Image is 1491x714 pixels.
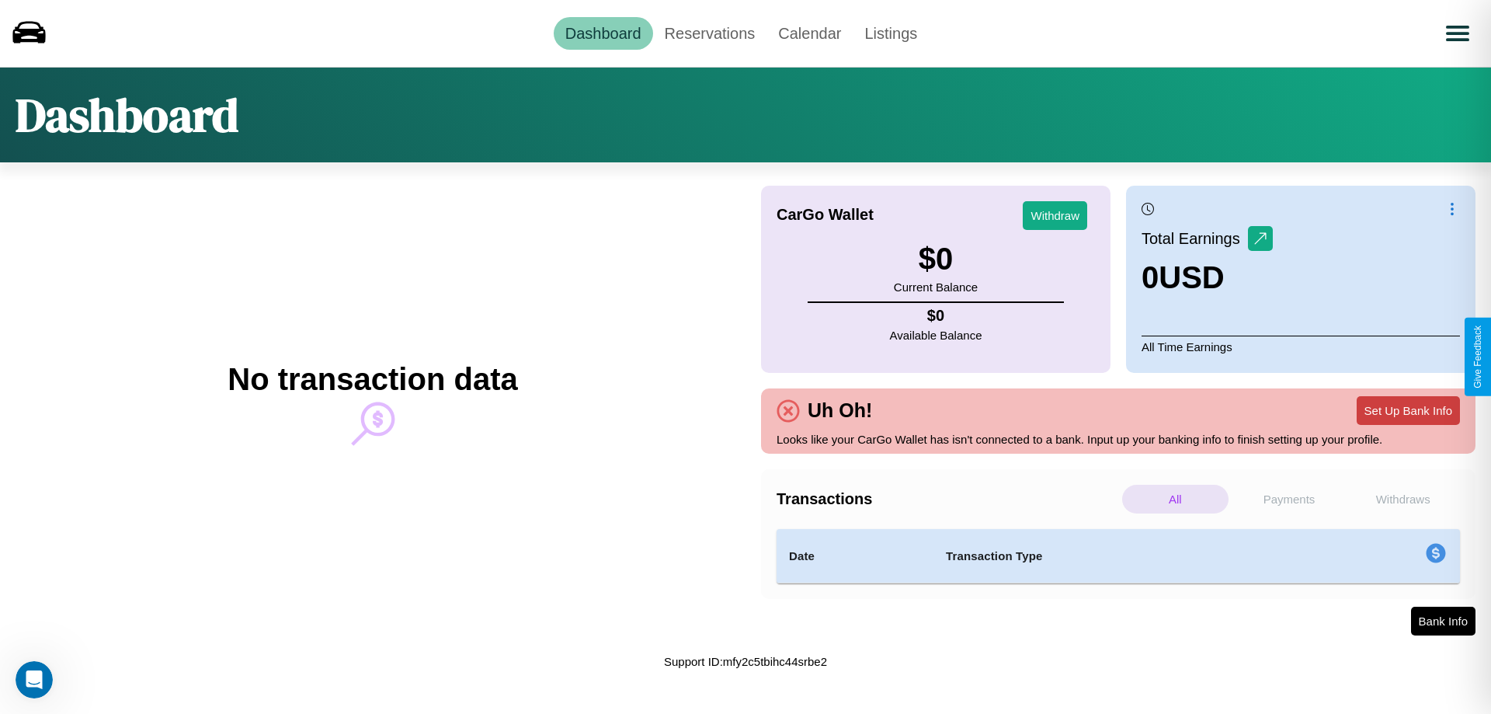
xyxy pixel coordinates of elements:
[554,17,653,50] a: Dashboard
[16,83,238,147] h1: Dashboard
[228,362,517,397] h2: No transaction data
[894,242,978,277] h3: $ 0
[777,490,1118,508] h4: Transactions
[664,651,827,672] p: Support ID: mfy2c5tbihc44srbe2
[653,17,767,50] a: Reservations
[894,277,978,298] p: Current Balance
[777,206,874,224] h4: CarGo Wallet
[789,547,921,566] h4: Date
[890,307,982,325] h4: $ 0
[853,17,929,50] a: Listings
[16,661,53,698] iframe: Intercom live chat
[1472,326,1483,388] div: Give Feedback
[1122,485,1229,514] p: All
[1350,485,1456,514] p: Withdraws
[1436,12,1479,55] button: Open menu
[1142,260,1273,295] h3: 0 USD
[766,17,853,50] a: Calendar
[890,325,982,346] p: Available Balance
[1023,201,1087,230] button: Withdraw
[1236,485,1343,514] p: Payments
[1357,396,1460,425] button: Set Up Bank Info
[1411,607,1475,636] button: Bank Info
[946,547,1298,566] h4: Transaction Type
[1142,336,1460,357] p: All Time Earnings
[800,399,880,422] h4: Uh Oh!
[1142,225,1248,253] p: Total Earnings
[777,429,1460,450] p: Looks like your CarGo Wallet has isn't connected to a bank. Input up your banking info to finish ...
[777,529,1460,583] table: simple table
